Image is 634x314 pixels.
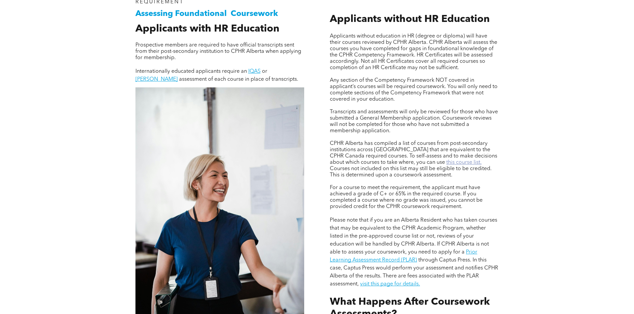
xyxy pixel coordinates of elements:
span: CPHR Alberta has compiled a list of courses from post-secondary institutions across [GEOGRAPHIC_D... [330,141,497,165]
span: Transcripts and assessments will only be reviewed for those who have submitted a General Membersh... [330,109,498,134]
span: Applicants without HR Education [330,14,490,24]
span: or [262,69,267,74]
span: assessment of each course in place of transcripts. [179,77,298,82]
a: IQAS [248,69,261,74]
span: Applicants without education in HR (degree or diploma) will have their courses reviewed by CPHR A... [330,34,497,70]
a: [PERSON_NAME] [135,77,178,82]
a: this course list. [446,160,482,165]
span: Any section of the Competency Framework NOT covered in applicant’s courses will be required cours... [330,78,498,102]
a: visit this page for details. [360,281,420,287]
span: Prospective members are required to have official transcripts sent from their post-secondary inst... [135,43,301,60]
span: Internationally educated applicants require an [135,69,247,74]
span: Please note that if you are an Alberta Resident who has taken courses that may be equivalent to t... [330,218,497,255]
span: Assessing Foundational Coursework [135,10,278,18]
span: Courses not included on this list may still be eligible to be credited. This is determined upon a... [330,166,492,178]
span: For a course to meet the requirement, the applicant must have achieved a grade of C+ or 65% in th... [330,185,483,209]
span: Applicants with HR Education [135,24,279,34]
